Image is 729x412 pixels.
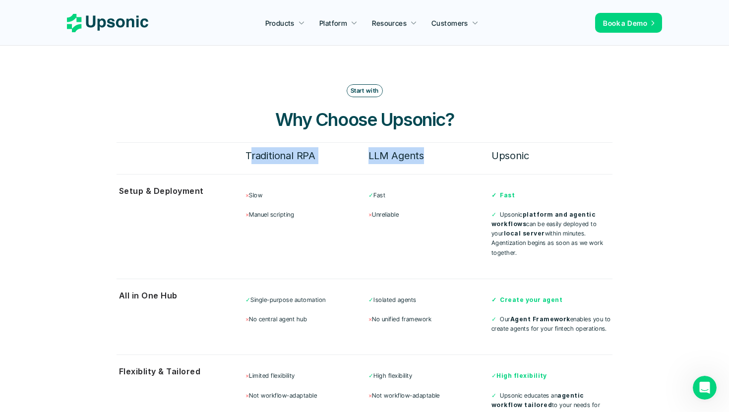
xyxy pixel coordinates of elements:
span: × [245,372,249,379]
p: Start with [351,87,379,94]
span: × [368,392,372,399]
p: Unreliable [368,210,489,219]
p: Book a Demo [603,18,647,28]
span: × [368,211,372,218]
h6: Traditional RPA [245,147,366,164]
p: Not workflow-adaptable [245,391,366,400]
p: Platform [319,18,347,28]
strong: ✓ Create your agent [491,296,563,303]
p: Manuel scripting [245,210,366,219]
p: No unified framework [368,314,489,324]
strong: Agent Framework [510,315,570,323]
p: Isolated agents [368,295,489,304]
span: × [245,392,249,399]
a: Products [259,14,311,32]
span: ✓ [491,211,496,218]
p: Resources [372,18,407,28]
p: ✓ [491,371,612,380]
iframe: Intercom live chat [693,376,717,400]
span: ✓ [368,296,373,303]
h3: Why Choose Upsonic? [216,107,513,132]
p: High flexibility [368,371,489,380]
p: Fast [368,190,489,200]
strong: agentic workflow [491,392,586,409]
p: No central agent hub [245,314,366,324]
strong: tailored [524,401,552,409]
span: × [368,315,372,323]
p: Flexiblity & Tailored [119,364,236,379]
p: Customers [431,18,468,28]
p: Slow [245,190,366,200]
p: Not workflow-adaptable [368,391,489,400]
p: Our enables you to create agents for your fintech operations. [491,314,612,333]
span: × [245,191,249,199]
p: Setup & Deployment [119,184,236,198]
span: ✓ [368,372,373,379]
p: Limited flexibility [245,371,366,380]
span: ✓ [368,191,373,199]
h6: Upsonic [491,147,612,164]
span: × [245,315,249,323]
span: ✓ [491,315,496,323]
span: ✓ [245,296,250,303]
span: × [245,211,249,218]
strong: local server [504,230,545,237]
h6: LLM Agents [368,147,489,164]
strong: ✓ Fast [491,191,515,199]
p: Products [265,18,295,28]
strong: platform and agentic workflows [491,211,598,228]
strong: High flexibility [496,372,547,379]
p: Single-purpose automation [245,295,366,304]
p: All in One Hub [119,289,236,303]
p: Upsonic can be easily deployed to your within minutes. Agentization begins as soon as we work tog... [491,210,612,257]
span: ✓ [491,392,496,399]
a: Book a Demo [595,13,662,33]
